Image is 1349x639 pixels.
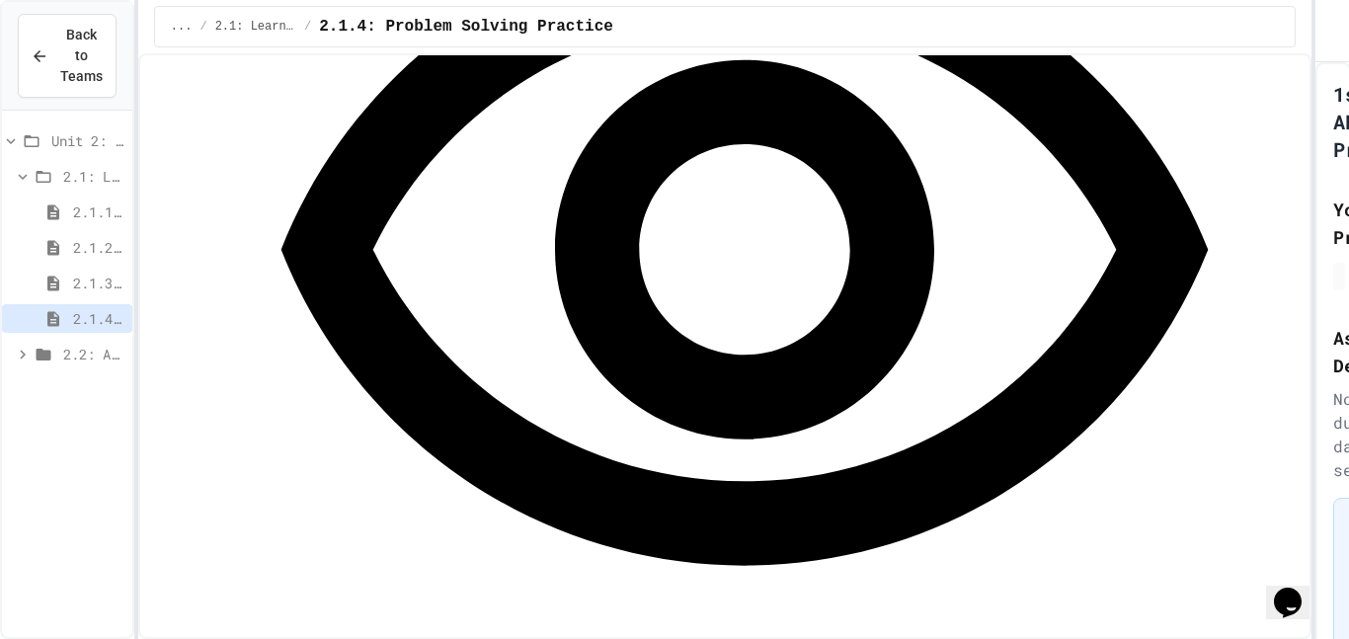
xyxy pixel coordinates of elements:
[73,273,124,293] span: 2.1.3: Challenge Problem - The Bridge
[319,15,613,39] span: 2.1.4: Problem Solving Practice
[215,19,296,35] span: 2.1: Learning to Solve Hard Problems
[18,14,117,98] button: Back to Teams
[60,25,103,87] span: Back to Teams
[304,19,311,35] span: /
[1266,560,1329,619] iframe: chat widget
[51,130,124,151] span: Unit 2: Solving Problems in Computer Science
[171,19,193,35] span: ...
[73,201,124,222] span: 2.1.1: The Growth Mindset
[63,344,124,364] span: 2.2: Algorithms - from Pseudocode to Flowcharts
[73,237,124,258] span: 2.1.2: Learning to Solve Hard Problems
[63,166,124,187] span: 2.1: Learning to Solve Hard Problems
[73,308,124,329] span: 2.1.4: Problem Solving Practice
[199,19,206,35] span: /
